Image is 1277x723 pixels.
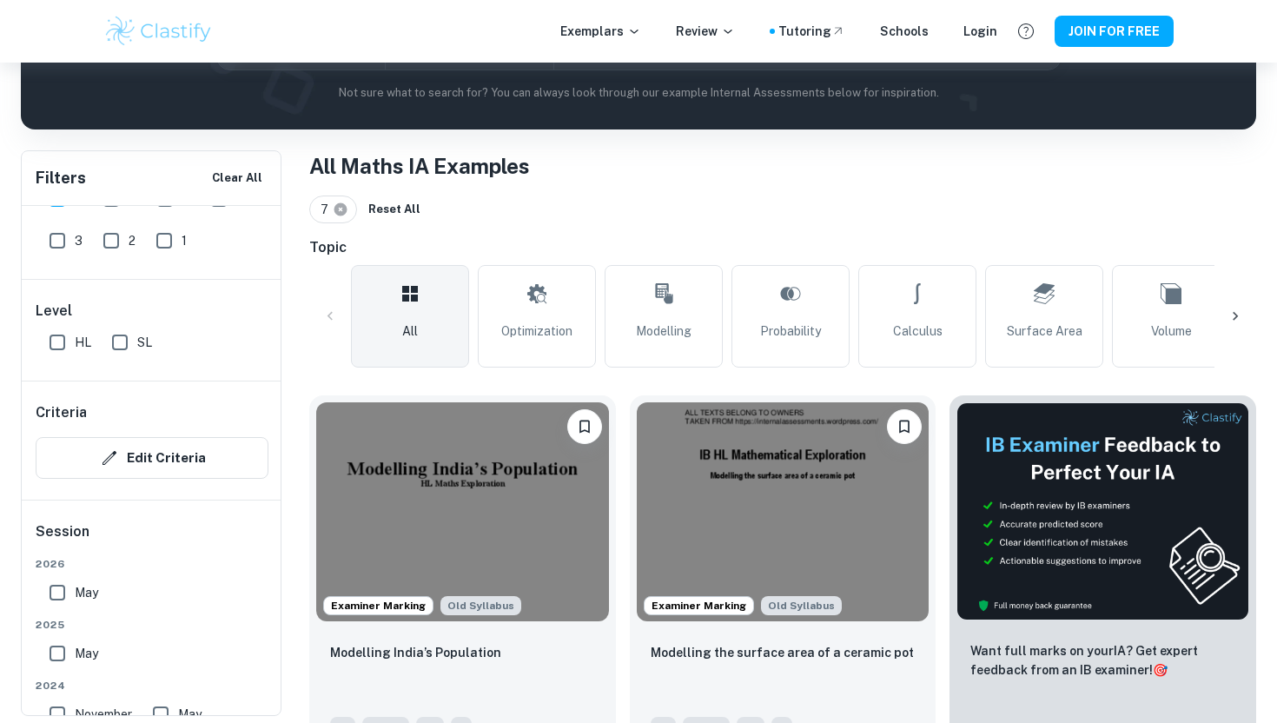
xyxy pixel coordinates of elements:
span: May [75,644,98,663]
span: 2026 [36,556,268,572]
h6: Session [36,521,268,556]
button: Edit Criteria [36,437,268,479]
span: 7 [321,200,336,219]
div: Although this IA is written for the old math syllabus (last exam in November 2020), the current I... [440,596,521,615]
button: Clear All [208,165,267,191]
h6: Topic [309,237,1256,258]
p: Want full marks on your IA ? Get expert feedback from an IB examiner! [970,641,1235,680]
div: 7 [309,196,357,223]
span: SL [137,333,152,352]
p: Modelling India’s Population [330,643,501,662]
p: Review [676,22,735,41]
span: Examiner Marking [645,598,753,614]
span: Examiner Marking [324,598,433,614]
span: Surface Area [1007,322,1082,341]
span: Calculus [893,322,943,341]
a: Schools [880,22,929,41]
div: Although this IA is written for the old math syllabus (last exam in November 2020), the current I... [761,596,842,615]
button: Please log in to bookmark exemplars [887,409,922,444]
span: Optimization [501,322,572,341]
span: 🎯 [1153,663,1168,677]
button: Help and Feedback [1011,17,1041,46]
span: Old Syllabus [440,596,521,615]
p: Not sure what to search for? You can always look through our example Internal Assessments below f... [35,84,1242,102]
img: Thumbnail [956,402,1249,620]
span: Volume [1151,322,1192,341]
h6: Level [36,301,268,322]
button: Please log in to bookmark exemplars [567,409,602,444]
p: Exemplars [560,22,641,41]
span: 3 [75,231,83,250]
span: 1 [182,231,187,250]
button: JOIN FOR FREE [1055,16,1174,47]
img: Clastify logo [103,14,214,49]
h6: Criteria [36,402,87,423]
span: HL [75,333,91,352]
a: Tutoring [778,22,845,41]
span: 2025 [36,617,268,633]
img: Maths IA example thumbnail: Modelling India’s Population [316,402,609,621]
button: Reset All [364,196,425,222]
span: Old Syllabus [761,596,842,615]
h6: Filters [36,166,86,190]
a: Login [963,22,997,41]
h1: All Maths IA Examples [309,150,1256,182]
p: Modelling the surface area of a ceramic pot [651,643,914,662]
span: All [402,322,418,341]
span: Probability [760,322,821,341]
span: Modelling [636,322,691,341]
span: May [75,583,98,602]
span: 2024 [36,678,268,693]
img: Maths IA example thumbnail: Modelling the surface area of a ceramic [637,402,930,621]
span: 2 [129,231,136,250]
